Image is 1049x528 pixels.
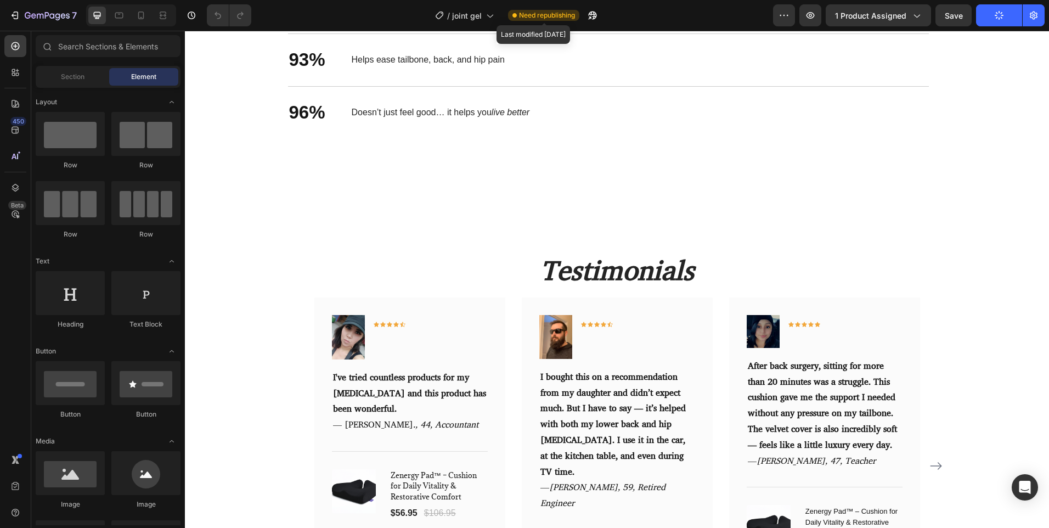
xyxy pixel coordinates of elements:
img: Alt Image [562,284,595,317]
div: Row [111,229,181,239]
div: Heading [36,319,105,329]
span: Button [36,346,56,356]
span: Toggle open [163,342,181,360]
strong: Testimonials [356,216,509,261]
span: Element [131,72,156,82]
div: Open Intercom Messenger [1012,474,1038,501]
span: Text [36,256,49,266]
button: Carousel Next Arrow [742,426,760,444]
span: Toggle open [163,252,181,270]
strong: After back surgery, sitting for more than 20 minutes was a struggle. This cushion gave me the sup... [563,328,712,421]
div: Button [36,409,105,419]
strong: I bought this on a recommendation from my daughter and didn’t expect much. But I have to say — it... [356,339,501,448]
div: $106.95 [238,475,272,490]
p: — [563,327,717,438]
span: Section [61,72,84,82]
i: [PERSON_NAME], 59, Retired Engineer [356,449,481,479]
i: ., 44, Accountant [228,386,294,401]
span: joint gel [452,10,482,21]
span: Media [36,436,55,446]
input: Search Sections & Elements [36,35,181,57]
span: Layout [36,97,57,107]
p: 7 [72,9,77,22]
div: Button [111,409,181,419]
img: Alt Image [354,284,387,328]
div: Row [36,229,105,239]
button: 7 [4,4,82,26]
div: 450 [10,117,26,126]
div: Text Block [111,319,181,329]
div: Row [36,160,105,170]
span: Toggle open [163,432,181,450]
span: / [447,10,450,21]
img: Alt Image [147,284,180,329]
h1: Zenergy Pad™ – Cushion for Daily Vitality & Restorative Comfort [205,439,303,473]
p: — [PERSON_NAME] [148,386,302,402]
div: Image [111,499,181,509]
div: Row [111,160,181,170]
div: Image [36,499,105,509]
h1: Zenergy Pad™ – Cushion for Daily Vitality & Restorative Comfort [619,474,718,509]
i: live better [307,77,345,86]
iframe: Design area [185,31,1049,528]
span: Save [945,11,963,20]
span: Toggle open [163,93,181,111]
span: Need republishing [519,10,575,20]
button: Buy Now [205,496,238,507]
p: — [356,338,509,480]
div: $56.95 [205,475,234,490]
div: Undo/Redo [207,4,251,26]
button: 1 product assigned [826,4,931,26]
i: [PERSON_NAME], 47, Teacher [572,423,691,437]
strong: I've tried countless products for my [MEDICAL_DATA] and this product has been wonderful. [148,339,301,385]
span: 1 product assigned [835,10,906,21]
button: Save [935,4,972,26]
div: Beta [8,201,26,210]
